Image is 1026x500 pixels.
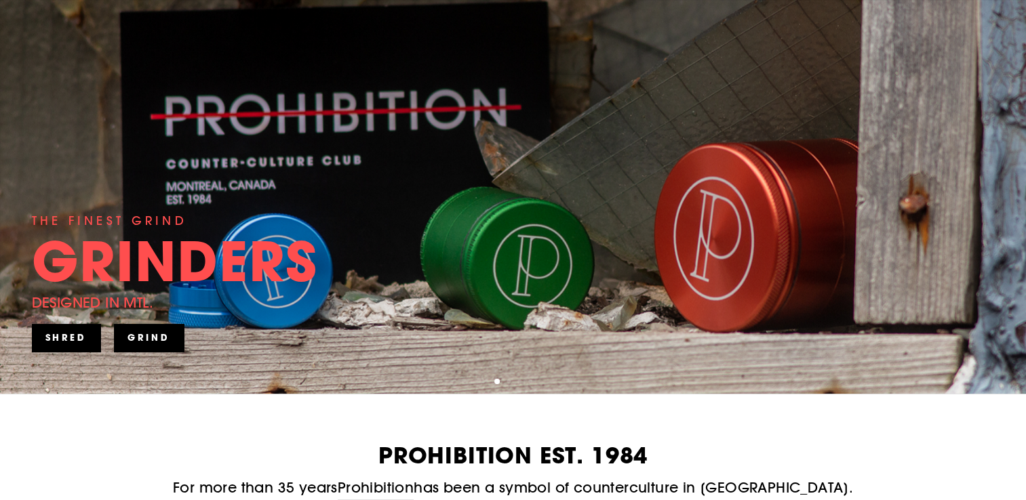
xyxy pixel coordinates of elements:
[32,476,995,499] p: For more than 35 years has been a symbol of counterculture in [GEOGRAPHIC_DATA].
[32,324,101,351] a: SHRED
[32,444,995,467] h2: PROHIBITION EST. 1984
[517,379,524,386] button: 3
[494,379,501,386] button: 1
[528,379,535,386] button: 4
[114,324,184,351] a: GRIND
[32,291,153,314] div: DESIGNED IN MTL.
[32,234,318,288] div: GRINDERS
[507,379,513,386] button: 2
[32,211,187,230] div: THE FINEST GRIND
[338,476,414,499] a: Prohibition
